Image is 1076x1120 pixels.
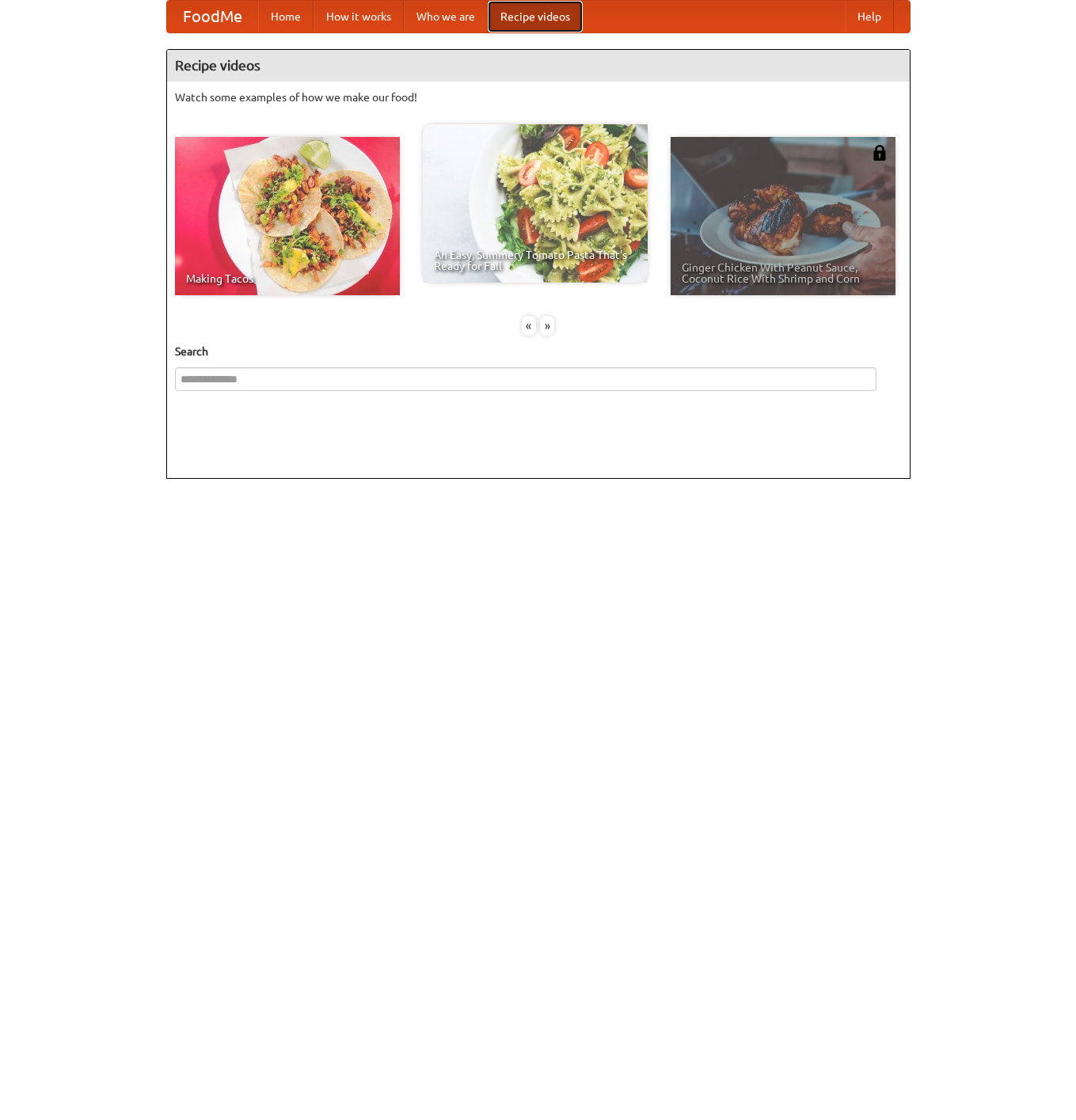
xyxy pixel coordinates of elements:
a: Making Tacos [175,137,400,295]
a: How it works [314,1,404,32]
span: An Easy, Summery Tomato Pasta That's Ready for Fall [434,249,637,271]
span: Making Tacos [186,273,389,284]
a: Help [845,1,894,32]
a: FoodMe [167,1,258,32]
div: « [522,316,536,336]
a: Who we are [404,1,488,32]
h5: Search [175,344,902,359]
p: Watch some examples of how we make our food! [175,89,902,105]
div: » [540,316,554,336]
a: An Easy, Summery Tomato Pasta That's Ready for Fall [423,124,648,283]
a: Home [258,1,314,32]
h4: Recipe videos [167,50,910,82]
img: 483408.png [872,145,888,161]
a: Recipe videos [488,1,583,32]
